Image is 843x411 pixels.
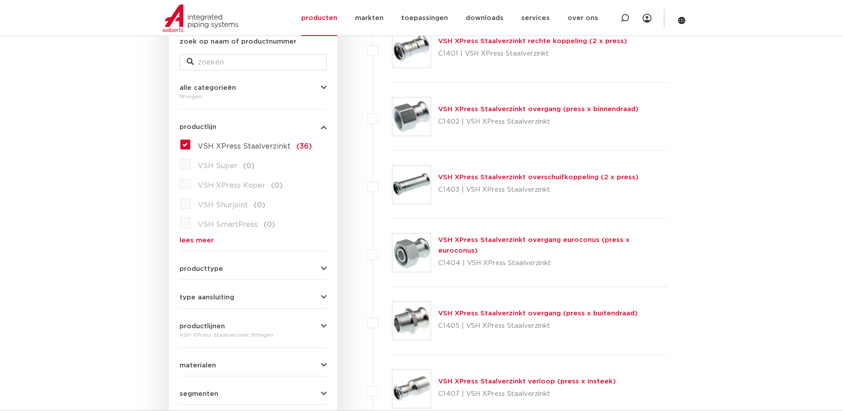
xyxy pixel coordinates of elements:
input: zoeken [180,54,327,70]
a: VSH XPress Staalverzinkt overgang (press x binnendraad) [438,106,639,113]
span: VSH Super [198,162,237,169]
a: VSH XPress Staalverzinkt overgang euroconus (press x euroconus) [438,237,630,254]
span: producttype [180,266,223,272]
span: VSH XPress Koper [198,182,265,189]
div: VSH XPress Staalverzinkt fittingen [180,330,327,340]
span: (0) [264,221,275,228]
img: Thumbnail for VSH XPress Staalverzinkt verloop (press x insteek) [392,370,431,408]
button: productlijnen [180,323,327,330]
img: Thumbnail for VSH XPress Staalverzinkt overschuifkoppeling (2 x press) [392,165,431,204]
p: C1404 | VSH XPress Staalverzinkt [438,256,668,270]
p: C1403 | VSH XPress Staalverzinkt [438,183,639,197]
a: VSH XPress Staalverzinkt overgang (press x buitendraad) [438,310,638,317]
span: type aansluiting [180,294,234,301]
button: productlijn [180,124,327,130]
img: Thumbnail for VSH XPress Staalverzinkt rechte koppeling (2 x press) [392,29,431,68]
a: VSH XPress Staalverzinkt rechte koppeling (2 x press) [438,38,627,44]
p: C1405 | VSH XPress Staalverzinkt [438,319,638,333]
div: fittingen [180,91,327,102]
span: VSH XPress Staalverzinkt [198,143,291,150]
span: productlijnen [180,323,225,330]
img: Thumbnail for VSH XPress Staalverzinkt overgang (press x binnendraad) [392,97,431,136]
img: Thumbnail for VSH XPress Staalverzinkt overgang euroconus (press x euroconus) [392,234,431,272]
p: C1407 | VSH XPress Staalverzinkt [438,387,616,401]
span: productlijn [180,124,216,130]
button: segmenten [180,391,327,397]
a: VSH XPress Staalverzinkt overschuifkoppeling (2 x press) [438,174,639,181]
button: type aansluiting [180,294,327,301]
span: segmenten [180,391,218,397]
p: C1402 | VSH XPress Staalverzinkt [438,115,639,129]
img: Thumbnail for VSH XPress Staalverzinkt overgang (press x buitendraad) [392,302,431,340]
button: producttype [180,266,327,272]
span: VSH SmartPress [198,221,258,228]
p: C1401 | VSH XPress Staalverzinkt [438,47,627,61]
label: zoek op naam of productnummer [180,36,296,47]
a: VSH XPress Staalverzinkt verloop (press x insteek) [438,378,616,385]
span: (0) [271,182,283,189]
button: alle categorieën [180,85,327,91]
button: materialen [180,362,327,369]
span: alle categorieën [180,85,236,91]
span: (36) [296,143,312,150]
span: (0) [254,201,265,209]
span: VSH Shurjoint [198,201,248,209]
a: lees meer [180,237,327,244]
span: (0) [243,162,255,169]
span: materialen [180,362,216,369]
